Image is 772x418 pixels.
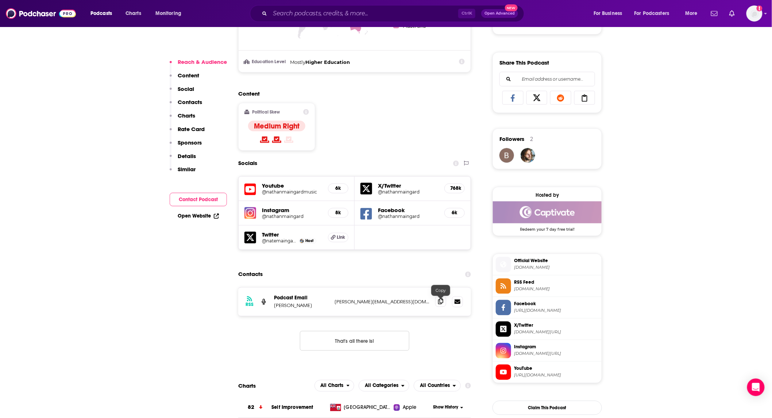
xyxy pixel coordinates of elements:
[359,380,409,392] h2: Categories
[238,268,263,281] h2: Contacts
[550,91,571,105] a: Share on Reddit
[496,257,599,272] a: Official Website[DOMAIN_NAME]
[420,383,450,388] span: All Countries
[327,404,394,411] a: [GEOGRAPHIC_DATA]
[630,8,680,19] button: open menu
[458,9,475,18] span: Ctrl K
[378,207,439,214] h5: Facebook
[170,85,194,99] button: Social
[685,8,698,19] span: More
[270,8,458,19] input: Search podcasts, credits, & more...
[238,90,465,97] h2: Content
[574,91,595,105] a: Copy Link
[514,287,599,292] span: feeds.captivate.fm
[262,238,297,244] a: @natemaingard
[514,322,599,329] span: X/Twitter
[178,153,196,160] p: Details
[262,207,322,214] h5: Instagram
[496,279,599,294] a: RSS Feed[DOMAIN_NAME]
[178,112,195,119] p: Charts
[178,166,196,173] p: Similar
[588,8,632,19] button: open menu
[290,59,305,65] span: Mostly
[481,9,518,18] button: Open AdvancedNew
[496,300,599,315] a: Facebook[URL][DOMAIN_NAME]
[321,383,344,388] span: All Charts
[170,126,205,139] button: Rate Card
[334,185,342,192] h5: 6k
[499,135,524,142] span: Followers
[378,189,439,195] a: @nathanmaingard
[496,343,599,358] a: Instagram[DOMAIN_NAME][URL]
[378,183,439,189] h5: X/Twitter
[126,8,141,19] span: Charts
[170,112,195,126] button: Charts
[505,4,518,11] span: New
[274,295,329,301] p: Podcast Email
[337,235,346,241] span: Link
[493,202,602,231] a: Captivate Deal: Redeem your 7 day free trial!
[170,193,227,206] button: Contact Podcast
[757,5,763,11] svg: Add a profile image
[170,72,199,85] button: Content
[334,210,342,216] h5: 8k
[499,72,595,87] div: Search followers
[262,231,322,238] h5: Twitter
[271,404,313,411] a: Self Improvement
[178,58,227,65] p: Reach & Audience
[262,189,322,195] a: @nathanmaingardmusic
[521,148,535,163] img: natemaingard
[594,8,622,19] span: For Business
[90,8,112,19] span: Podcasts
[499,148,514,163] img: benutty9
[178,126,205,133] p: Rate Card
[314,380,355,392] h2: Platforms
[170,153,196,166] button: Details
[485,12,515,15] span: Open Advanced
[526,91,548,105] a: Share on X/Twitter
[85,8,121,19] button: open menu
[746,5,763,22] span: Logged in as eerdmans
[244,60,287,64] h3: Education Level
[238,398,271,418] a: 82
[170,99,202,112] button: Contacts
[344,404,391,411] span: Bermuda
[726,7,738,20] a: Show notifications dropdown
[493,401,602,415] button: Claim This Podcast
[335,299,429,305] p: [PERSON_NAME][EMAIL_ADDRESS][DOMAIN_NAME]
[514,308,599,314] span: https://www.facebook.com/nathanmaingard
[634,8,669,19] span: For Podcasters
[246,302,254,308] h3: RSS
[394,404,431,411] a: Apple
[274,303,329,309] p: [PERSON_NAME]
[178,85,194,92] p: Social
[496,322,599,337] a: X/Twitter[DOMAIN_NAME][URL]
[262,214,322,219] h5: @nathanmaingard
[155,8,181,19] span: Monitoring
[433,404,458,411] span: Show History
[708,7,721,20] a: Show notifications dropdown
[178,99,202,106] p: Contacts
[252,110,280,115] h2: Political Skew
[305,239,313,243] span: Host
[178,213,219,219] a: Open Website
[514,351,599,357] span: instagram.com/nathanmaingard
[314,380,355,392] button: open menu
[150,8,191,19] button: open menu
[378,214,439,219] a: @nathanmaingard
[414,380,461,392] button: open menu
[431,404,466,411] button: Show History
[680,8,707,19] button: open menu
[178,72,199,79] p: Content
[170,139,202,153] button: Sponsors
[254,122,300,131] h4: Medium Right
[300,239,304,243] img: Nathan Maingard
[514,265,599,271] span: nathanmaingard.com
[248,403,255,412] h3: 82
